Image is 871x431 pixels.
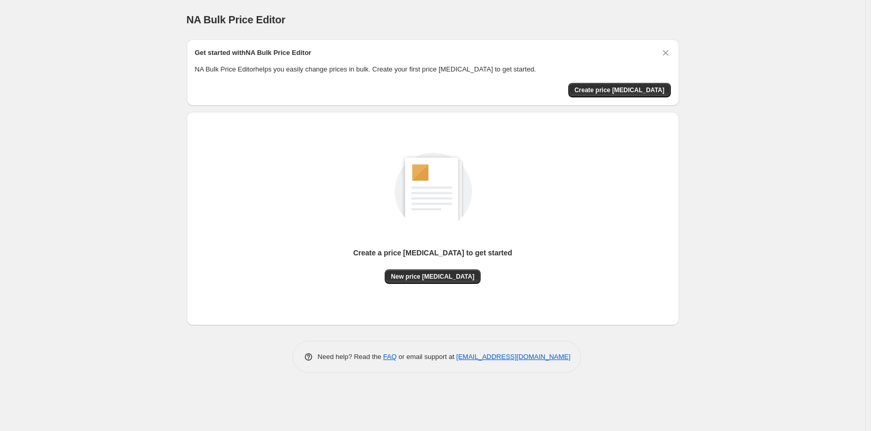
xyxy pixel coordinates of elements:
span: or email support at [397,353,456,361]
h2: Get started with NA Bulk Price Editor [195,48,312,58]
button: Create price change job [568,83,671,97]
button: Dismiss card [661,48,671,58]
a: FAQ [383,353,397,361]
button: New price [MEDICAL_DATA] [385,269,481,284]
span: Create price [MEDICAL_DATA] [574,86,665,94]
p: NA Bulk Price Editor helps you easily change prices in bulk. Create your first price [MEDICAL_DAT... [195,64,671,75]
span: NA Bulk Price Editor [187,14,286,25]
span: Need help? Read the [318,353,384,361]
p: Create a price [MEDICAL_DATA] to get started [353,248,512,258]
span: New price [MEDICAL_DATA] [391,272,474,281]
a: [EMAIL_ADDRESS][DOMAIN_NAME] [456,353,570,361]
